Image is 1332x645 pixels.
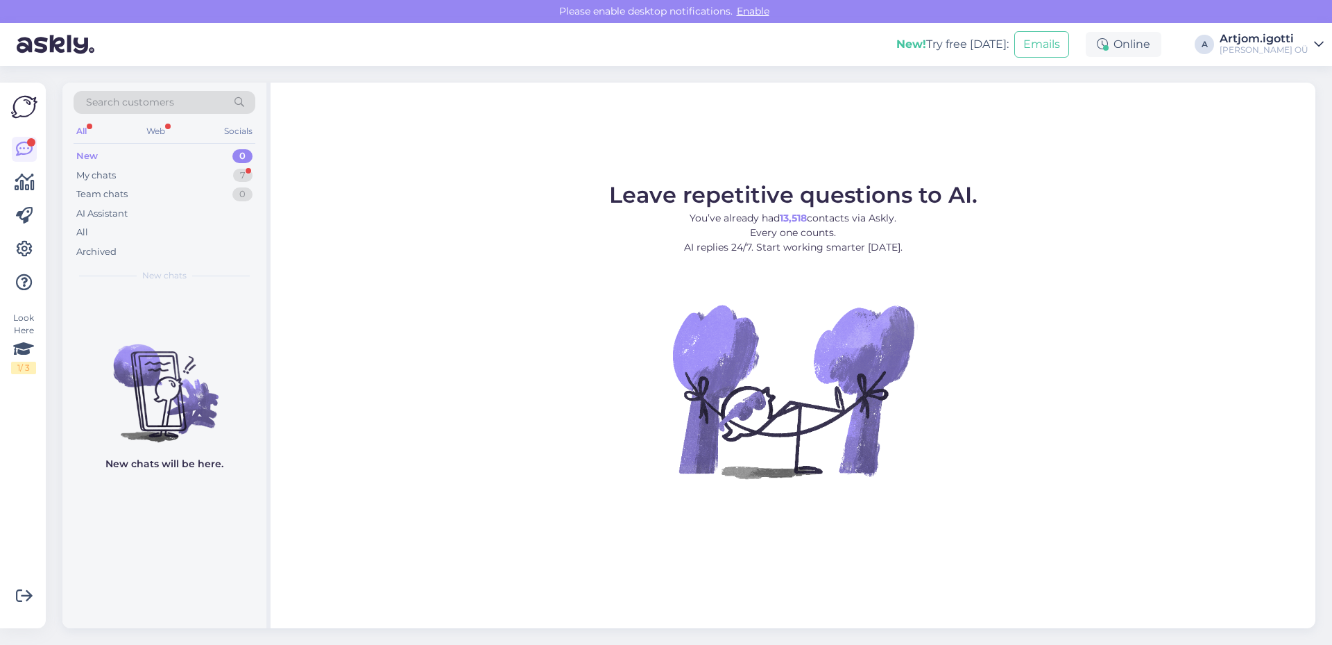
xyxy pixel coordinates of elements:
div: All [74,122,89,140]
div: 0 [232,149,253,163]
img: No Chat active [668,266,918,516]
a: Artjom.igotti[PERSON_NAME] OÜ [1220,33,1324,56]
span: New chats [142,269,187,282]
div: 7 [233,169,253,183]
div: Socials [221,122,255,140]
div: 0 [232,187,253,201]
p: New chats will be here. [105,457,223,471]
div: My chats [76,169,116,183]
div: Artjom.igotti [1220,33,1308,44]
div: Team chats [76,187,128,201]
div: All [76,226,88,240]
div: Web [144,122,168,140]
img: Askly Logo [11,94,37,120]
b: 13,518 [780,212,807,224]
div: AI Assistant [76,207,128,221]
p: You’ve already had contacts via Askly. Every one counts. AI replies 24/7. Start working smarter [... [609,211,977,255]
div: Online [1086,32,1161,57]
div: Archived [76,245,117,259]
b: New! [896,37,926,51]
div: Try free [DATE]: [896,36,1009,53]
div: Look Here [11,312,36,374]
div: 1 / 3 [11,362,36,374]
div: [PERSON_NAME] OÜ [1220,44,1308,56]
span: Leave repetitive questions to AI. [609,181,977,208]
div: A [1195,35,1214,54]
span: Search customers [86,95,174,110]
span: Enable [733,5,774,17]
div: New [76,149,98,163]
img: No chats [62,319,266,444]
button: Emails [1014,31,1069,58]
